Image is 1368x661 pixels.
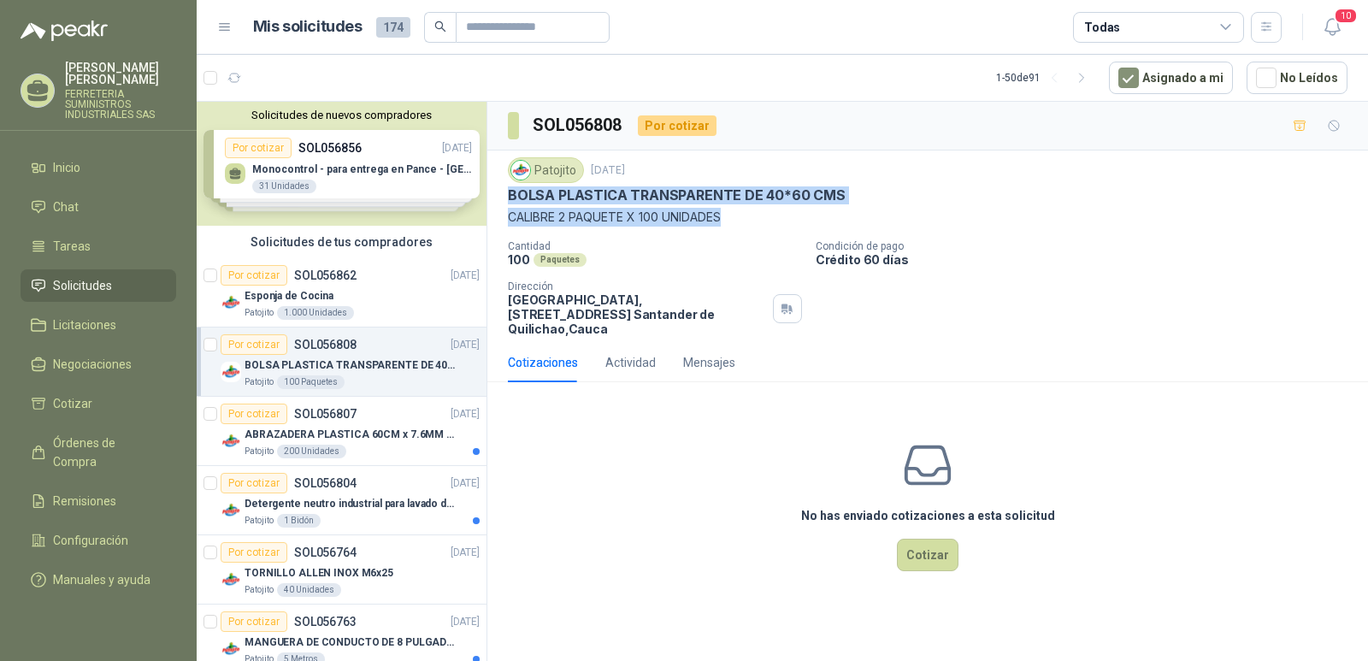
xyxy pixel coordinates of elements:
div: 200 Unidades [277,445,346,458]
p: Patojito [245,514,274,528]
button: Cotizar [897,539,958,571]
div: 1 - 50 de 91 [996,64,1095,91]
span: 10 [1334,8,1358,24]
a: Cotizar [21,387,176,420]
p: SOL056804 [294,477,357,489]
a: Por cotizarSOL056804[DATE] Company LogoDetergente neutro industrial para lavado de tanques y maqu... [197,466,486,535]
div: 1 Bidón [277,514,321,528]
p: BOLSA PLASTICA TRANSPARENTE DE 40*60 CMS [508,186,846,204]
img: Company Logo [221,639,241,659]
p: MANGUERA DE CONDUCTO DE 8 PULGADAS DE ALAMBRE DE ACERO PU [245,634,457,651]
span: 174 [376,17,410,38]
p: Patojito [245,583,274,597]
div: Solicitudes de tus compradores [197,226,486,258]
div: Todas [1084,18,1120,37]
img: Company Logo [511,161,530,180]
p: [DATE] [451,337,480,353]
a: Por cotizarSOL056808[DATE] Company LogoBOLSA PLASTICA TRANSPARENTE DE 40*60 CMSPatojito100 Paquetes [197,328,486,397]
p: [DATE] [451,614,480,630]
div: Paquetes [534,253,587,267]
img: Logo peakr [21,21,108,41]
h1: Mis solicitudes [253,15,363,39]
a: Negociaciones [21,348,176,381]
p: [GEOGRAPHIC_DATA], [STREET_ADDRESS] Santander de Quilichao , Cauca [508,292,766,336]
div: Patojito [508,157,584,183]
p: CALIBRE 2 PAQUETE X 100 UNIDADES [508,208,1347,227]
div: Mensajes [683,353,735,372]
span: Chat [53,198,79,216]
p: [DATE] [451,545,480,561]
img: Company Logo [221,431,241,451]
a: Manuales y ayuda [21,564,176,596]
div: Por cotizar [221,611,287,632]
div: 100 Paquetes [277,375,345,389]
p: [DATE] [451,268,480,284]
span: Manuales y ayuda [53,570,150,589]
p: Esponja de Cocina [245,288,333,304]
p: FERRETERIA SUMINISTROS INDUSTRIALES SAS [65,89,176,120]
p: ABRAZADERA PLASTICA 60CM x 7.6MM ANCHA [245,427,457,443]
p: Dirección [508,280,766,292]
div: Cotizaciones [508,353,578,372]
p: [PERSON_NAME] [PERSON_NAME] [65,62,176,86]
div: 1.000 Unidades [277,306,354,320]
button: Asignado a mi [1109,62,1233,94]
p: Patojito [245,445,274,458]
div: Por cotizar [638,115,716,136]
p: BOLSA PLASTICA TRANSPARENTE DE 40*60 CMS [245,357,457,374]
div: Por cotizar [221,473,287,493]
p: TORNILLO ALLEN INOX M6x25 [245,565,393,581]
h3: SOL056808 [533,112,624,139]
p: 100 [508,252,530,267]
img: Company Logo [221,500,241,521]
button: Solicitudes de nuevos compradores [203,109,480,121]
p: [DATE] [451,475,480,492]
a: Por cotizarSOL056764[DATE] Company LogoTORNILLO ALLEN INOX M6x25Patojito40 Unidades [197,535,486,605]
div: Actividad [605,353,656,372]
span: Tareas [53,237,91,256]
div: Por cotizar [221,334,287,355]
div: Por cotizar [221,404,287,424]
p: Patojito [245,375,274,389]
p: SOL056763 [294,616,357,628]
a: Por cotizarSOL056862[DATE] Company LogoEsponja de CocinaPatojito1.000 Unidades [197,258,486,328]
p: Crédito 60 días [816,252,1361,267]
span: Licitaciones [53,316,116,334]
span: Cotizar [53,394,92,413]
div: 40 Unidades [277,583,341,597]
p: SOL056808 [294,339,357,351]
a: Chat [21,191,176,223]
p: SOL056807 [294,408,357,420]
span: Configuración [53,531,128,550]
img: Company Logo [221,362,241,382]
img: Company Logo [221,292,241,313]
p: SOL056862 [294,269,357,281]
a: Órdenes de Compra [21,427,176,478]
h3: No has enviado cotizaciones a esta solicitud [801,506,1055,525]
p: [DATE] [591,162,625,179]
span: Solicitudes [53,276,112,295]
p: Cantidad [508,240,802,252]
span: Remisiones [53,492,116,511]
a: Por cotizarSOL056807[DATE] Company LogoABRAZADERA PLASTICA 60CM x 7.6MM ANCHAPatojito200 Unidades [197,397,486,466]
p: [DATE] [451,406,480,422]
a: Tareas [21,230,176,263]
p: SOL056764 [294,546,357,558]
span: search [434,21,446,32]
span: Órdenes de Compra [53,434,160,471]
span: Inicio [53,158,80,177]
a: Configuración [21,524,176,557]
p: Patojito [245,306,274,320]
a: Remisiones [21,485,176,517]
a: Inicio [21,151,176,184]
p: Detergente neutro industrial para lavado de tanques y maquinas. [245,496,457,512]
img: Company Logo [221,570,241,590]
button: 10 [1317,12,1347,43]
div: Por cotizar [221,265,287,286]
button: No Leídos [1247,62,1347,94]
div: Solicitudes de nuevos compradoresPor cotizarSOL056856[DATE] Monocontrol - para entrega en Pance -... [197,102,486,226]
a: Licitaciones [21,309,176,341]
p: Condición de pago [816,240,1361,252]
a: Solicitudes [21,269,176,302]
div: Por cotizar [221,542,287,563]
